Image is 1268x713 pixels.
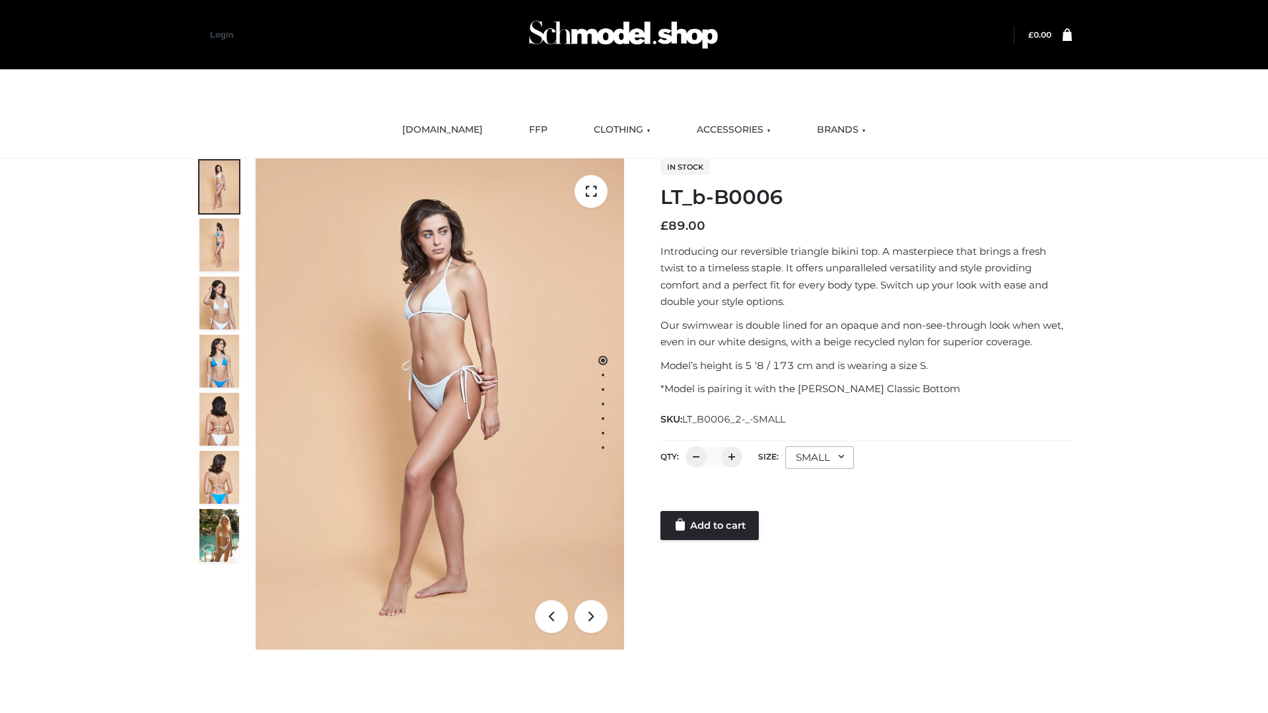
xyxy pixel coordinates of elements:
[1028,30,1034,40] span: £
[660,243,1072,310] p: Introducing our reversible triangle bikini top. A masterpiece that brings a fresh twist to a time...
[660,511,759,540] a: Add to cart
[682,413,785,425] span: LT_B0006_2-_-SMALL
[687,116,781,145] a: ACCESSORIES
[199,277,239,329] img: ArielClassicBikiniTop_CloudNine_AzureSky_OW114ECO_3-scaled.jpg
[660,159,710,175] span: In stock
[785,446,854,469] div: SMALL
[660,411,787,427] span: SKU:
[199,335,239,388] img: ArielClassicBikiniTop_CloudNine_AzureSky_OW114ECO_4-scaled.jpg
[660,219,668,233] span: £
[199,219,239,271] img: ArielClassicBikiniTop_CloudNine_AzureSky_OW114ECO_2-scaled.jpg
[199,451,239,504] img: ArielClassicBikiniTop_CloudNine_AzureSky_OW114ECO_8-scaled.jpg
[584,116,660,145] a: CLOTHING
[660,186,1072,209] h1: LT_b-B0006
[660,317,1072,351] p: Our swimwear is double lined for an opaque and non-see-through look when wet, even in our white d...
[210,30,233,40] a: Login
[199,509,239,562] img: Arieltop_CloudNine_AzureSky2.jpg
[660,452,679,461] label: QTY:
[660,219,705,233] bdi: 89.00
[660,357,1072,374] p: Model’s height is 5 ‘8 / 173 cm and is wearing a size S.
[660,380,1072,397] p: *Model is pairing it with the [PERSON_NAME] Classic Bottom
[758,452,779,461] label: Size:
[199,393,239,446] img: ArielClassicBikiniTop_CloudNine_AzureSky_OW114ECO_7-scaled.jpg
[524,9,722,61] img: Schmodel Admin 964
[199,160,239,213] img: ArielClassicBikiniTop_CloudNine_AzureSky_OW114ECO_1-scaled.jpg
[519,116,557,145] a: FFP
[807,116,876,145] a: BRANDS
[256,158,624,650] img: ArielClassicBikiniTop_CloudNine_AzureSky_OW114ECO_1
[1028,30,1051,40] a: £0.00
[392,116,493,145] a: [DOMAIN_NAME]
[1028,30,1051,40] bdi: 0.00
